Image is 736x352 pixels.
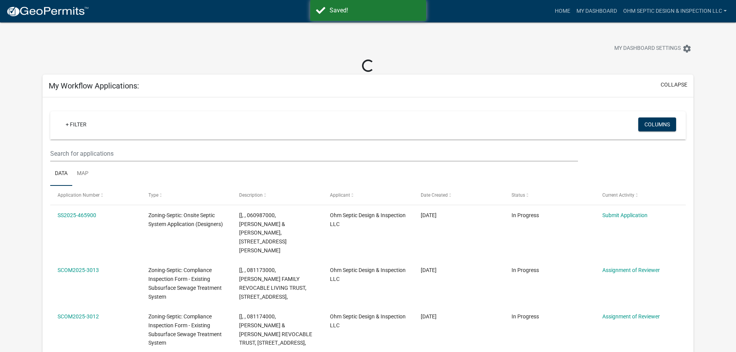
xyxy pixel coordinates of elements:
[72,162,93,186] a: Map
[614,44,681,53] span: My Dashboard Settings
[58,313,99,320] a: SCOM2025-3012
[148,313,222,346] span: Zoning-Septic: Compliance Inspection Form - Existing Subsurface Sewage Treatment System
[50,146,578,162] input: Search for applications
[50,186,141,204] datatable-header-cell: Application Number
[602,267,660,273] a: Assignment of Reviewer
[421,267,437,273] span: 08/18/2025
[232,186,323,204] datatable-header-cell: Description
[239,313,312,346] span: [], , 081174000, PAUL STERN & KAREN STERN REVOCABLE TRUST, 20402 CO RD 131,
[602,212,648,218] a: Submit Application
[682,44,692,53] i: settings
[620,4,730,19] a: Ohm Septic Design & Inspection LLC
[330,6,420,15] div: Saved!
[148,267,222,299] span: Zoning-Septic: Compliance Inspection Form - Existing Subsurface Sewage Treatment System
[608,41,698,56] button: My Dashboard Settingssettings
[573,4,620,19] a: My Dashboard
[239,267,306,299] span: [], , 081173000, HEISER FAMILY REVOCABLE LIVING TRUST, 20398 CO RD 131,
[595,186,685,204] datatable-header-cell: Current Activity
[323,186,413,204] datatable-header-cell: Applicant
[49,81,139,90] h5: My Workflow Applications:
[148,212,223,227] span: Zoning-Septic: Onsite Septic System Application (Designers)
[330,192,350,198] span: Applicant
[421,192,448,198] span: Date Created
[512,212,539,218] span: In Progress
[638,117,676,131] button: Columns
[330,212,406,227] span: Ohm Septic Design & Inspection LLC
[58,212,96,218] a: SS2025-465900
[504,186,595,204] datatable-header-cell: Status
[413,186,504,204] datatable-header-cell: Date Created
[602,192,634,198] span: Current Activity
[421,212,437,218] span: 08/19/2025
[661,81,687,89] button: collapse
[330,267,406,282] span: Ohm Septic Design & Inspection LLC
[239,192,263,198] span: Description
[50,162,72,186] a: Data
[512,313,539,320] span: In Progress
[59,117,93,131] a: + Filter
[421,313,437,320] span: 08/18/2025
[141,186,232,204] datatable-header-cell: Type
[330,313,406,328] span: Ohm Septic Design & Inspection LLC
[58,192,100,198] span: Application Number
[239,212,287,253] span: [], , 060987000, THOMAS & MARLENE COOK, 13871 REDMAN BEACH RD
[602,313,660,320] a: Assignment of Reviewer
[512,267,539,273] span: In Progress
[552,4,573,19] a: Home
[148,192,158,198] span: Type
[512,192,525,198] span: Status
[58,267,99,273] a: SCOM2025-3013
